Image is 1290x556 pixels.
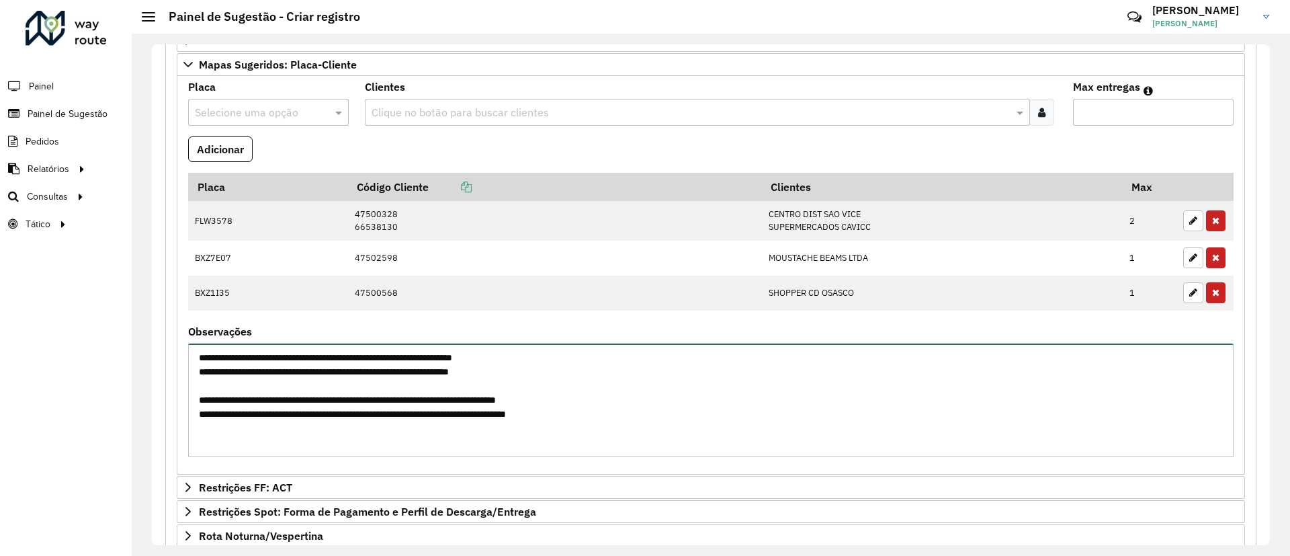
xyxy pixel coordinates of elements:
span: Tático [26,217,50,231]
td: MOUSTACHE BEAMS LTDA [761,241,1122,276]
span: Consultas [27,190,68,204]
td: 47500568 [347,276,761,311]
td: SHOPPER CD OSASCO [761,276,1122,311]
a: Contato Rápido [1120,3,1149,32]
td: BXZ1I35 [188,276,347,311]
th: Placa [188,173,347,201]
a: Rota Noturna/Vespertina [177,524,1245,547]
label: Placa [188,79,216,95]
span: Painel [29,79,54,93]
h2: Painel de Sugestão - Criar registro [155,9,360,24]
span: Restrições FF: ACT [199,482,292,493]
a: Copiar [429,180,472,194]
td: 1 [1123,276,1176,311]
td: 1 [1123,241,1176,276]
td: BXZ7E07 [188,241,347,276]
em: Máximo de clientes que serão colocados na mesma rota com os clientes informados [1144,85,1153,96]
a: Restrições FF: ACT [177,476,1245,499]
span: Painel de Sugestão [28,107,107,121]
label: Clientes [365,79,405,95]
th: Código Cliente [347,173,761,201]
td: FLW3578 [188,201,347,241]
div: Mapas Sugeridos: Placa-Cliente [177,76,1245,475]
span: Restrições Spot: Forma de Pagamento e Perfil de Descarga/Entrega [199,506,536,517]
button: Adicionar [188,136,253,162]
span: Pedidos [26,134,59,149]
span: Cliente Retira [199,35,267,46]
th: Clientes [761,173,1122,201]
td: 2 [1123,201,1176,241]
span: [PERSON_NAME] [1152,17,1253,30]
label: Observações [188,323,252,340]
td: 47502598 [347,241,761,276]
span: Relatórios [28,162,69,176]
td: 47500328 66538130 [347,201,761,241]
a: Mapas Sugeridos: Placa-Cliente [177,53,1245,76]
th: Max [1123,173,1176,201]
span: Mapas Sugeridos: Placa-Cliente [199,59,357,70]
label: Max entregas [1073,79,1140,95]
h3: [PERSON_NAME] [1152,4,1253,17]
span: Rota Noturna/Vespertina [199,530,323,541]
a: Restrições Spot: Forma de Pagamento e Perfil de Descarga/Entrega [177,500,1245,523]
td: CENTRO DIST SAO VICE SUPERMERCADOS CAVICC [761,201,1122,241]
